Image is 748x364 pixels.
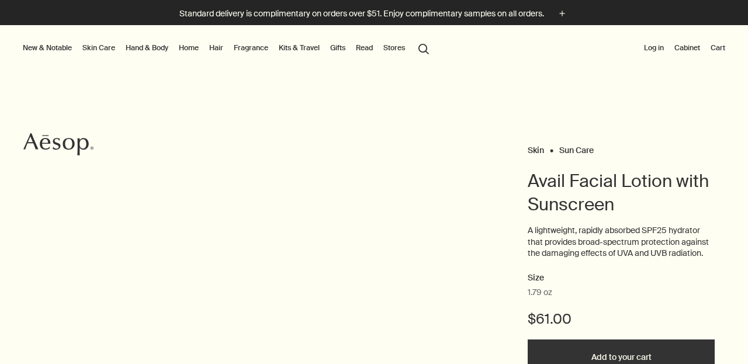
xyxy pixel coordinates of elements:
[528,169,715,216] h1: Avail Facial Lotion with Sunscreen
[179,8,544,20] p: Standard delivery is complimentary on orders over $51. Enjoy complimentary samples on all orders.
[559,145,594,150] a: Sun Care
[413,37,434,59] button: Open search
[381,41,407,55] button: Stores
[231,41,271,55] a: Fragrance
[528,271,715,285] h2: Size
[20,25,434,72] nav: primary
[20,130,96,162] a: Aesop
[23,133,93,156] svg: Aesop
[80,41,117,55] a: Skin Care
[672,41,702,55] a: Cabinet
[354,41,375,55] a: Read
[179,7,569,20] button: Standard delivery is complimentary on orders over $51. Enjoy complimentary samples on all orders.
[642,41,666,55] button: Log in
[528,287,552,299] span: 1.79 oz
[176,41,201,55] a: Home
[708,41,728,55] button: Cart
[528,145,544,150] a: Skin
[328,41,348,55] a: Gifts
[528,225,715,259] p: A lightweight, rapidly absorbed SPF25 hydrator that provides broad-spectrum protection against th...
[207,41,226,55] a: Hair
[20,41,74,55] button: New & Notable
[642,25,728,72] nav: supplementary
[123,41,171,55] a: Hand & Body
[528,310,572,328] span: $61.00
[276,41,322,55] a: Kits & Travel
